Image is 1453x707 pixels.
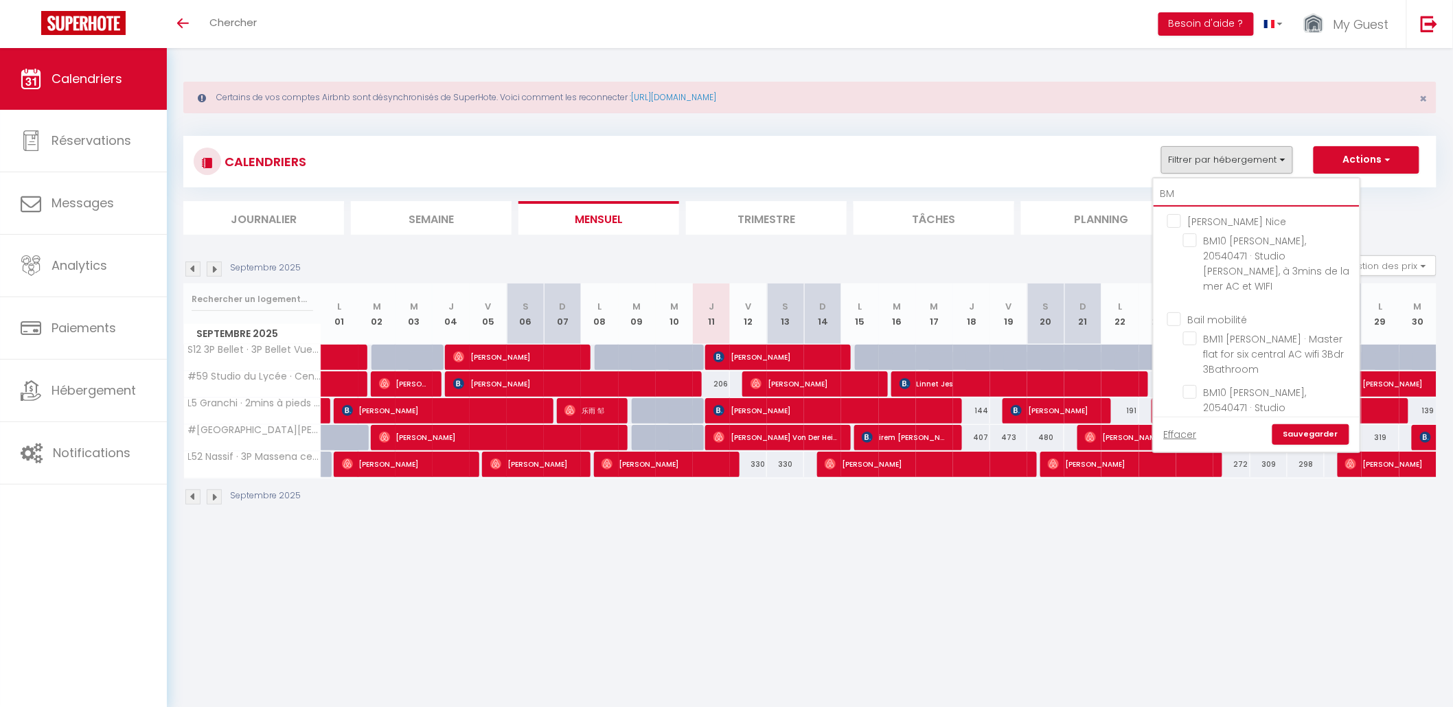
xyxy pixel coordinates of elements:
[186,425,323,435] span: #[GEOGRAPHIC_DATA][PERSON_NAME] & clim 5 mins Mer & Vieux Nice
[730,452,767,477] div: 330
[953,398,990,424] div: 144
[396,283,433,345] th: 03
[379,371,428,397] span: [PERSON_NAME]
[858,300,862,313] abbr: L
[1399,398,1437,424] div: 139
[518,201,679,235] li: Mensuel
[598,300,602,313] abbr: L
[1043,300,1049,313] abbr: S
[746,300,752,313] abbr: V
[953,425,990,450] div: 407
[633,300,641,313] abbr: M
[1272,424,1349,445] a: Sauvegarder
[192,287,313,312] input: Rechercher un logement...
[1119,300,1123,313] abbr: L
[379,424,614,450] span: [PERSON_NAME]
[1399,283,1437,345] th: 30
[751,371,874,397] span: [PERSON_NAME]
[1048,451,1209,477] span: [PERSON_NAME]
[1027,283,1064,345] th: 20
[670,300,678,313] abbr: M
[1420,90,1428,107] span: ×
[862,424,948,450] span: irem [PERSON_NAME]
[186,371,323,382] span: #59 Studio du Lycée · Central balcon à 5mins Vieux Nice & Mer Clim WIFI
[183,201,344,235] li: Journalier
[900,371,1134,397] span: Linnet Jes
[1139,371,1176,397] div: 175
[559,300,566,313] abbr: D
[373,300,381,313] abbr: M
[564,397,614,424] span: 乐雨 邹
[1395,645,1443,697] iframe: Chat
[1011,397,1097,424] span: [PERSON_NAME]
[1152,177,1361,453] div: Filtrer par hébergement
[1027,425,1064,450] div: 480
[990,425,1027,450] div: 473
[52,132,131,149] span: Réservations
[990,283,1027,345] th: 19
[1421,15,1438,32] img: logout
[1154,182,1360,207] input: Rechercher un logement...
[1362,425,1399,450] div: 319
[321,283,358,345] th: 01
[230,489,301,502] p: Septembre 2025
[410,300,418,313] abbr: M
[969,300,974,313] abbr: J
[342,397,540,424] span: [PERSON_NAME]
[953,283,990,345] th: 18
[358,283,396,345] th: 02
[1414,300,1422,313] abbr: M
[1379,300,1383,313] abbr: L
[1006,300,1012,313] abbr: V
[209,15,257,30] span: Chercher
[53,444,130,461] span: Notifications
[1101,398,1139,424] div: 191
[52,70,122,87] span: Calendriers
[1101,283,1139,345] th: 22
[841,283,878,345] th: 15
[1064,283,1101,345] th: 21
[767,283,804,345] th: 13
[581,283,618,345] th: 08
[433,283,470,345] th: 04
[686,201,847,235] li: Trimestre
[709,300,714,313] abbr: J
[1161,146,1293,174] button: Filtrer par hébergement
[1158,12,1254,36] button: Besoin d'aide ?
[544,283,581,345] th: 07
[713,424,837,450] span: [PERSON_NAME] Von Der Heide
[854,201,1014,235] li: Tâches
[1204,234,1350,293] span: BM10 [PERSON_NAME], 20540471 · Studio [PERSON_NAME], à 3mins de la mer AC et WIFI
[485,300,492,313] abbr: V
[1314,146,1419,174] button: Actions
[1139,283,1176,345] th: 23
[186,452,323,462] span: L52 Nassif · 3P Massena central, à deux pas de la mer/AC
[1250,452,1288,477] div: 309
[730,283,767,345] th: 12
[338,300,342,313] abbr: L
[1303,12,1324,36] img: ...
[713,397,948,424] span: [PERSON_NAME]
[693,371,730,397] div: 206
[470,283,507,345] th: 05
[783,300,789,313] abbr: S
[11,5,52,47] button: Ouvrir le widget de chat LiveChat
[183,82,1437,113] div: Certains de vos comptes Airbnb sont désynchronisés de SuperHote. Voici comment les reconnecter :
[930,300,939,313] abbr: M
[184,324,321,344] span: Septembre 2025
[523,300,529,313] abbr: S
[507,283,544,345] th: 06
[342,451,466,477] span: [PERSON_NAME]
[1085,424,1209,450] span: [PERSON_NAME]
[1362,283,1399,345] th: 29
[767,452,804,477] div: 330
[1334,255,1437,276] button: Gestion des prix
[1420,93,1428,105] button: Close
[230,262,301,275] p: Septembre 2025
[448,300,454,313] abbr: J
[1079,300,1086,313] abbr: D
[693,283,730,345] th: 11
[1021,201,1182,235] li: Planning
[52,319,116,336] span: Paiements
[916,283,953,345] th: 17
